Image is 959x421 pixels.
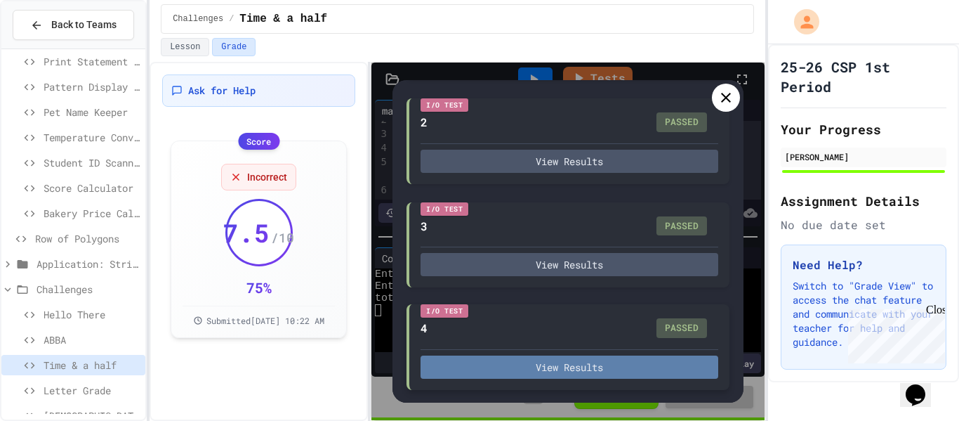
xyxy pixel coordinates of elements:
div: No due date set [781,216,946,233]
div: PASSED [656,216,707,236]
span: Hello There [44,307,140,322]
span: Time & a half [239,11,327,27]
div: My Account [779,6,823,38]
button: View Results [421,356,718,379]
span: / 10 [271,228,294,247]
button: Grade [212,38,256,56]
span: Student ID Scanner [44,155,140,170]
iframe: chat widget [900,365,945,407]
span: 7.5 [223,219,270,247]
button: Back to Teams [13,10,134,40]
span: Letter Grade [44,383,140,398]
iframe: chat widget [842,304,945,363]
button: View Results [421,150,718,173]
div: 3 [421,218,428,235]
h2: Your Progress [781,119,946,139]
span: Submitted [DATE] 10:22 AM [206,315,324,326]
button: Lesson [161,38,209,56]
span: Bakery Price Calculator [44,206,140,221]
span: Pattern Display Challenge [44,79,140,94]
span: ABBA [44,332,140,347]
div: Score [238,133,279,150]
span: Challenges [37,282,140,297]
span: Application: Strings, Inputs, Math [37,257,140,271]
span: Score Calculator [44,181,140,195]
button: View Results [421,253,718,276]
span: Temperature Converter [44,130,140,145]
div: 4 [421,320,428,337]
div: Chat with us now!Close [6,6,97,89]
span: Incorrect [247,170,287,184]
span: Ask for Help [188,84,256,98]
p: Switch to "Grade View" to access the chat feature and communicate with your teacher for help and ... [793,279,934,349]
div: 2 [421,114,428,131]
div: I/O Test [421,304,468,318]
h1: 25-26 CSP 1st Period [781,57,946,96]
span: / [229,13,234,25]
div: 75 % [246,278,272,297]
div: I/O Test [421,98,468,112]
div: PASSED [656,318,707,338]
div: [PERSON_NAME] [785,150,942,163]
span: Time & a half [44,358,140,373]
span: Challenges [173,13,223,25]
h2: Assignment Details [781,191,946,211]
span: Back to Teams [51,18,117,32]
span: Pet Name Keeper [44,105,140,119]
span: Print Statement Repair [44,54,140,69]
span: Row of Polygons [35,231,140,246]
h3: Need Help? [793,257,934,273]
div: I/O Test [421,202,468,216]
div: PASSED [656,112,707,132]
